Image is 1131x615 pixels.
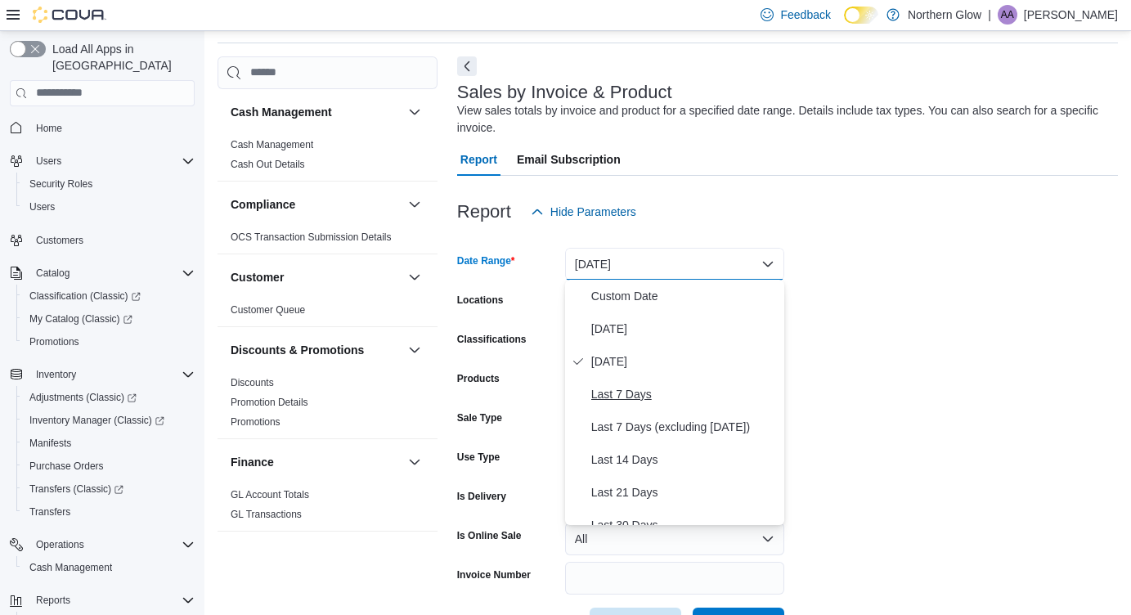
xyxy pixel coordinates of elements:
[33,7,106,23] img: Cova
[23,332,195,352] span: Promotions
[457,294,504,307] label: Locations
[457,411,502,424] label: Sale Type
[231,269,284,285] h3: Customer
[23,309,195,329] span: My Catalog (Classic)
[23,502,77,522] a: Transfers
[23,286,147,306] a: Classification (Classic)
[23,502,195,522] span: Transfers
[231,104,402,120] button: Cash Management
[29,290,141,303] span: Classification (Classic)
[23,433,78,453] a: Manifests
[29,312,132,325] span: My Catalog (Classic)
[3,116,201,140] button: Home
[218,135,438,181] div: Cash Management
[36,155,61,168] span: Users
[23,174,195,194] span: Security Roles
[457,202,511,222] h3: Report
[565,523,784,555] button: All
[23,456,195,476] span: Purchase Orders
[29,460,104,473] span: Purchase Orders
[36,368,76,381] span: Inventory
[457,568,531,581] label: Invoice Number
[231,269,402,285] button: Customer
[29,151,68,171] button: Users
[16,432,201,455] button: Manifests
[36,267,70,280] span: Catalog
[23,411,195,430] span: Inventory Manager (Classic)
[218,300,438,326] div: Customer
[3,150,201,173] button: Users
[550,204,636,220] span: Hide Parameters
[23,174,99,194] a: Security Roles
[457,83,672,102] h3: Sales by Invoice & Product
[591,352,778,371] span: [DATE]
[23,558,195,577] span: Cash Management
[29,263,76,283] button: Catalog
[591,286,778,306] span: Custom Date
[3,533,201,556] button: Operations
[23,388,143,407] a: Adjustments (Classic)
[457,372,500,385] label: Products
[16,501,201,523] button: Transfers
[16,409,201,432] a: Inventory Manager (Classic)
[908,5,981,25] p: Northern Glow
[231,196,295,213] h3: Compliance
[23,286,195,306] span: Classification (Classic)
[405,267,424,287] button: Customer
[23,479,130,499] a: Transfers (Classic)
[405,195,424,214] button: Compliance
[231,546,402,563] button: Inventory
[29,118,195,138] span: Home
[23,197,61,217] a: Users
[3,589,201,612] button: Reports
[457,333,527,346] label: Classifications
[16,330,201,353] button: Promotions
[46,41,195,74] span: Load All Apps in [GEOGRAPHIC_DATA]
[1001,5,1014,25] span: AA
[29,365,83,384] button: Inventory
[457,451,500,464] label: Use Type
[218,485,438,531] div: Finance
[23,479,195,499] span: Transfers (Classic)
[23,433,195,453] span: Manifests
[16,386,201,409] a: Adjustments (Classic)
[29,391,137,404] span: Adjustments (Classic)
[29,177,92,191] span: Security Roles
[218,373,438,438] div: Discounts & Promotions
[231,139,313,150] a: Cash Management
[23,197,195,217] span: Users
[405,340,424,360] button: Discounts & Promotions
[218,227,438,254] div: Compliance
[29,590,195,610] span: Reports
[231,342,402,358] button: Discounts & Promotions
[16,195,201,218] button: Users
[16,285,201,307] a: Classification (Classic)
[29,263,195,283] span: Catalog
[231,454,274,470] h3: Finance
[16,556,201,579] button: Cash Management
[231,509,302,520] a: GL Transactions
[988,5,991,25] p: |
[457,254,515,267] label: Date Range
[29,119,69,138] a: Home
[517,143,621,176] span: Email Subscription
[844,24,845,25] span: Dark Mode
[29,437,71,450] span: Manifests
[23,388,195,407] span: Adjustments (Classic)
[36,538,84,551] span: Operations
[231,196,402,213] button: Compliance
[3,262,201,285] button: Catalog
[36,234,83,247] span: Customers
[1024,5,1118,25] p: [PERSON_NAME]
[231,489,309,501] a: GL Account Totals
[29,200,55,213] span: Users
[405,545,424,564] button: Inventory
[29,483,123,496] span: Transfers (Classic)
[524,195,643,228] button: Hide Parameters
[3,228,201,252] button: Customers
[591,319,778,339] span: [DATE]
[16,478,201,501] a: Transfers (Classic)
[23,558,119,577] a: Cash Management
[16,455,201,478] button: Purchase Orders
[457,102,1110,137] div: View sales totals by invoice and product for a specified date range. Details include tax types. Y...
